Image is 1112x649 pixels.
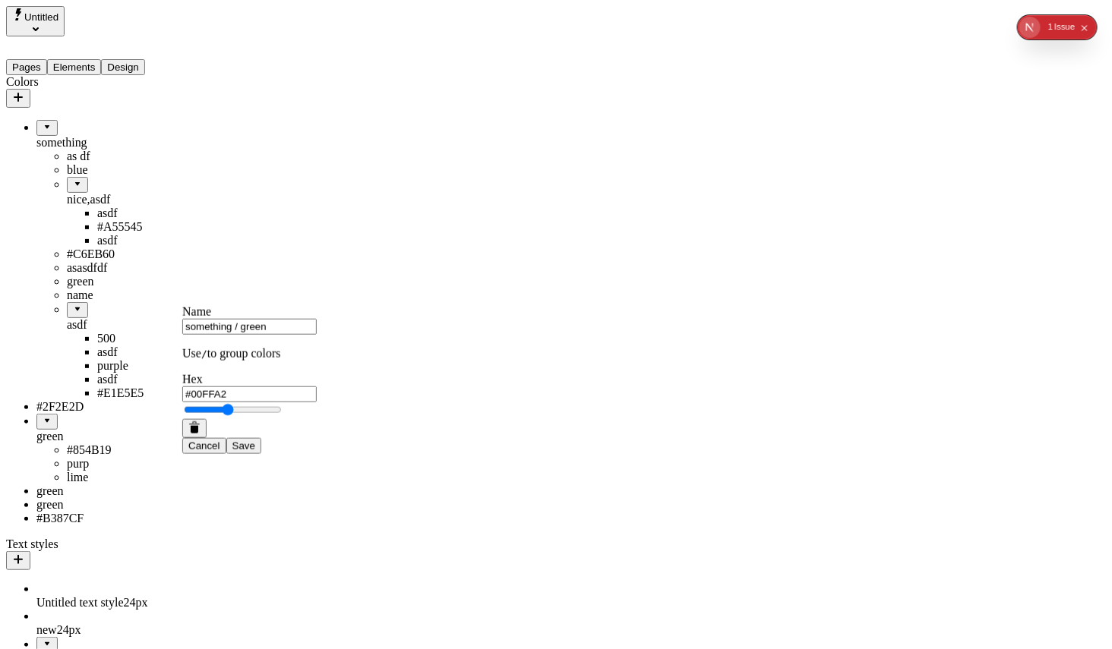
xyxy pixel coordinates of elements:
button: Select site [6,6,65,36]
div: something [36,136,188,150]
div: as df [67,150,188,163]
div: green [36,498,188,512]
div: asdf [97,234,188,247]
div: purple [97,359,188,373]
span: Save [232,440,255,452]
div: asdf [97,206,188,220]
button: Design [101,59,145,75]
span: 24 px [57,623,81,636]
div: nice,asdf [67,193,188,206]
div: green [36,430,188,443]
input: Name (optional) [182,319,317,335]
div: Hex [182,373,317,386]
div: Untitled text style [36,596,188,610]
p: Cookie Test Route [6,12,222,26]
span: 24 px [124,596,148,609]
div: #C6EB60 [67,247,188,261]
div: green [67,275,188,288]
div: asdf [97,345,188,359]
div: purp [67,457,188,471]
div: asdf [97,373,188,386]
div: lime [67,471,188,484]
div: new [36,623,188,637]
button: Elements [47,59,102,75]
div: #854B19 [67,443,188,457]
button: Save [226,438,261,454]
div: asdf [67,318,188,332]
span: Cancel [188,440,220,452]
div: Text styles [6,537,188,551]
div: green [36,484,188,498]
div: name [67,288,188,302]
div: Colors [6,75,188,89]
span: Untitled [24,11,58,23]
div: #E1E5E5 [97,386,188,400]
p: Use to group colors [182,347,317,361]
div: blue [67,163,188,177]
div: #B387CF [36,512,188,525]
button: Pages [6,59,47,75]
div: 500 [97,332,188,345]
div: #2F2E2D [36,400,188,414]
code: / [201,348,207,360]
div: asasdfdf [67,261,188,275]
div: Name [182,305,317,319]
button: Cancel [182,438,226,454]
div: #A55545 [97,220,188,234]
